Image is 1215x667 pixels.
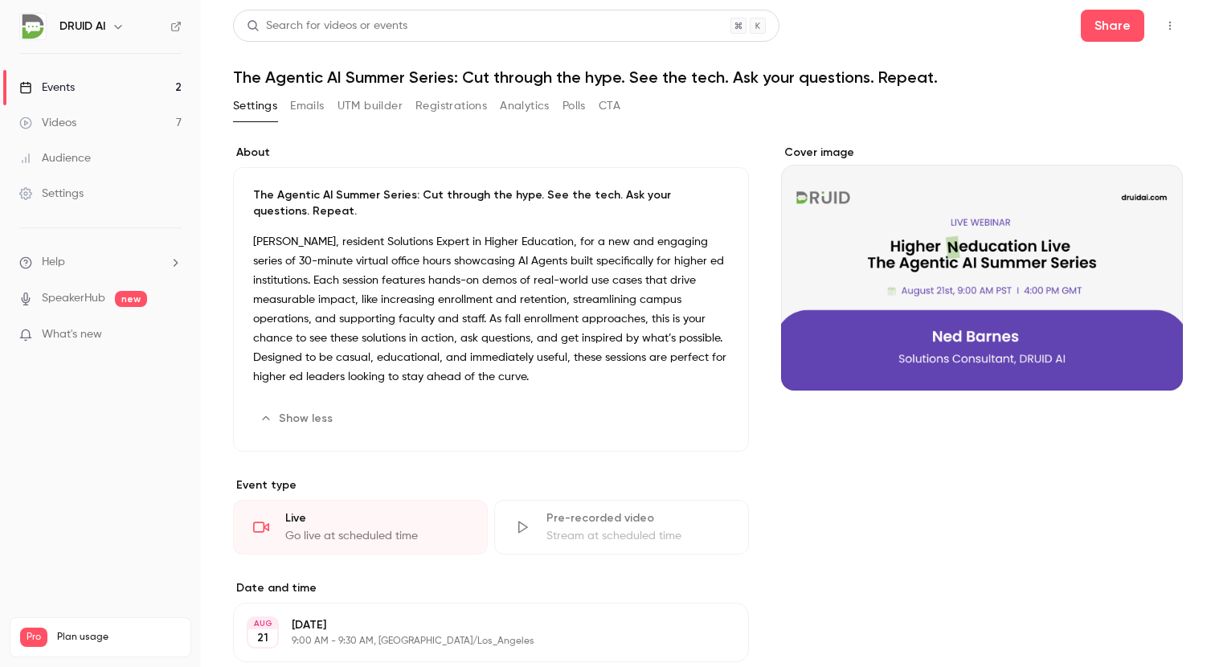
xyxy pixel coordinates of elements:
label: About [233,145,749,161]
button: Settings [233,93,277,119]
button: Registrations [415,93,487,119]
p: Event type [233,477,749,493]
a: SpeakerHub [42,290,105,307]
div: Pre-recorded videoStream at scheduled time [494,500,749,554]
div: Go live at scheduled time [285,528,468,544]
div: Live [285,510,468,526]
div: Pre-recorded video [546,510,729,526]
button: Show less [253,406,342,432]
label: Cover image [781,145,1183,161]
button: Share [1081,10,1144,42]
button: CTA [599,93,620,119]
div: Settings [19,186,84,202]
h6: DRUID AI [59,18,105,35]
div: Audience [19,150,91,166]
span: Pro [20,628,47,647]
span: What's new [42,326,102,343]
h1: The Agentic AI Summer Series: Cut through the hype. See the tech. Ask your questions. Repeat. [233,68,1183,87]
section: Cover image [781,145,1183,391]
button: Analytics [500,93,550,119]
button: Emails [290,93,324,119]
img: DRUID AI [20,14,46,39]
button: UTM builder [337,93,403,119]
p: 9:00 AM - 9:30 AM, [GEOGRAPHIC_DATA]/Los_Angeles [292,635,664,648]
p: [PERSON_NAME], resident Solutions Expert in Higher Education, for a new and engaging series of 30... [253,232,729,387]
p: The Agentic AI Summer Series: Cut through the hype. See the tech. Ask your questions. Repeat. [253,187,729,219]
span: Plan usage [57,631,181,644]
button: Polls [562,93,586,119]
p: [DATE] [292,617,664,633]
div: LiveGo live at scheduled time [233,500,488,554]
div: Search for videos or events [247,18,407,35]
p: 21 [257,630,268,646]
iframe: Noticeable Trigger [162,328,182,342]
div: Videos [19,115,76,131]
div: Stream at scheduled time [546,528,729,544]
div: Events [19,80,75,96]
label: Date and time [233,580,749,596]
li: help-dropdown-opener [19,254,182,271]
span: new [115,291,147,307]
div: AUG [248,618,277,629]
span: Help [42,254,65,271]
